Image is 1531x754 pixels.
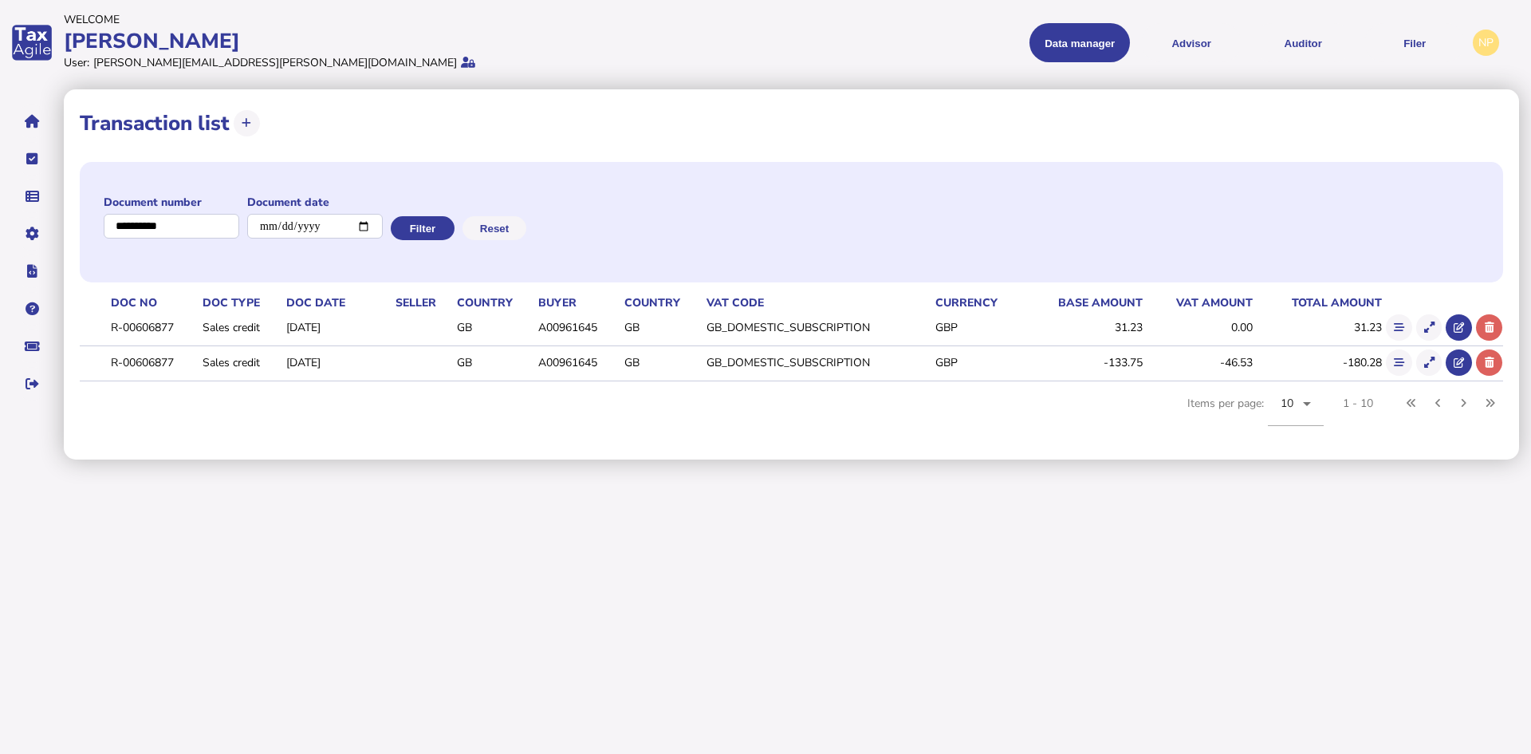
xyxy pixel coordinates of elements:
button: Delete transaction [1476,349,1502,376]
td: 31.23 [1254,311,1383,344]
td: [DATE] [283,311,392,344]
th: Country [621,294,703,311]
div: Welcome [64,12,761,27]
td: GB [621,345,703,378]
button: Show flow [1386,349,1412,376]
th: Seller [392,294,454,311]
td: 0.00 [1143,311,1254,344]
button: Sign out [15,367,49,401]
td: [DATE] [283,345,392,378]
button: Raise a support ticket [15,330,49,363]
button: Developer hub links [15,255,49,288]
th: Doc No [108,294,199,311]
button: Tasks [15,142,49,176]
i: Protected by 2-step verification [461,57,475,68]
button: Show flow [1386,314,1412,341]
button: Home [15,105,49,138]
td: GB [454,345,536,378]
button: Help pages [15,292,49,326]
div: User: [64,55,89,70]
td: Sales credit [199,311,283,344]
th: VAT code [703,294,932,311]
div: [PERSON_NAME][EMAIL_ADDRESS][PERSON_NAME][DOMAIN_NAME] [93,55,457,70]
button: Open in advisor [1446,349,1472,376]
td: R-00606877 [108,345,199,378]
i: Data manager [26,196,39,197]
button: Filer [1364,23,1465,62]
td: GB_DOMESTIC_SUBSCRIPTION [703,311,932,344]
h1: Transaction list [80,109,230,137]
th: Doc Date [283,294,392,311]
td: GBP [932,311,1023,344]
button: Next page [1450,390,1477,416]
td: R-00606877 [108,311,199,344]
td: -180.28 [1254,345,1383,378]
td: Sales credit [199,345,283,378]
div: [PERSON_NAME] [64,27,761,55]
button: Data manager [15,180,49,213]
menu: navigate products [769,23,1466,62]
button: Open in advisor [1446,314,1472,341]
td: A00961645 [535,311,621,344]
th: VAT amount [1143,294,1254,311]
button: Manage settings [15,217,49,251]
td: -46.53 [1143,345,1254,378]
button: First page [1399,390,1425,416]
button: Shows a dropdown of VAT Advisor options [1141,23,1242,62]
button: Previous page [1425,390,1451,416]
button: Shows a dropdown of Data manager options [1029,23,1130,62]
th: Country [454,294,536,311]
button: Filter [391,216,455,240]
td: GB [621,311,703,344]
button: Upload transactions [234,110,260,136]
td: GBP [932,345,1023,378]
label: Document number [104,195,239,210]
th: Total amount [1254,294,1383,311]
button: Reset [462,216,526,240]
span: 10 [1281,396,1294,411]
div: Items per page: [1187,381,1324,444]
mat-form-field: Change page size [1268,381,1324,444]
div: Profile settings [1473,30,1499,56]
div: 1 - 10 [1343,396,1373,411]
td: GB_DOMESTIC_SUBSCRIPTION [703,345,932,378]
button: Show transaction detail [1416,314,1442,341]
button: Delete transaction [1476,314,1502,341]
td: A00961645 [535,345,621,378]
button: Last page [1477,390,1503,416]
label: Document date [247,195,383,210]
td: 31.23 [1022,311,1143,344]
button: Auditor [1253,23,1353,62]
button: Show transaction detail [1416,349,1442,376]
th: Currency [932,294,1023,311]
td: -133.75 [1022,345,1143,378]
th: Doc Type [199,294,283,311]
th: Buyer [535,294,621,311]
th: Base amount [1022,294,1143,311]
td: GB [454,311,536,344]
